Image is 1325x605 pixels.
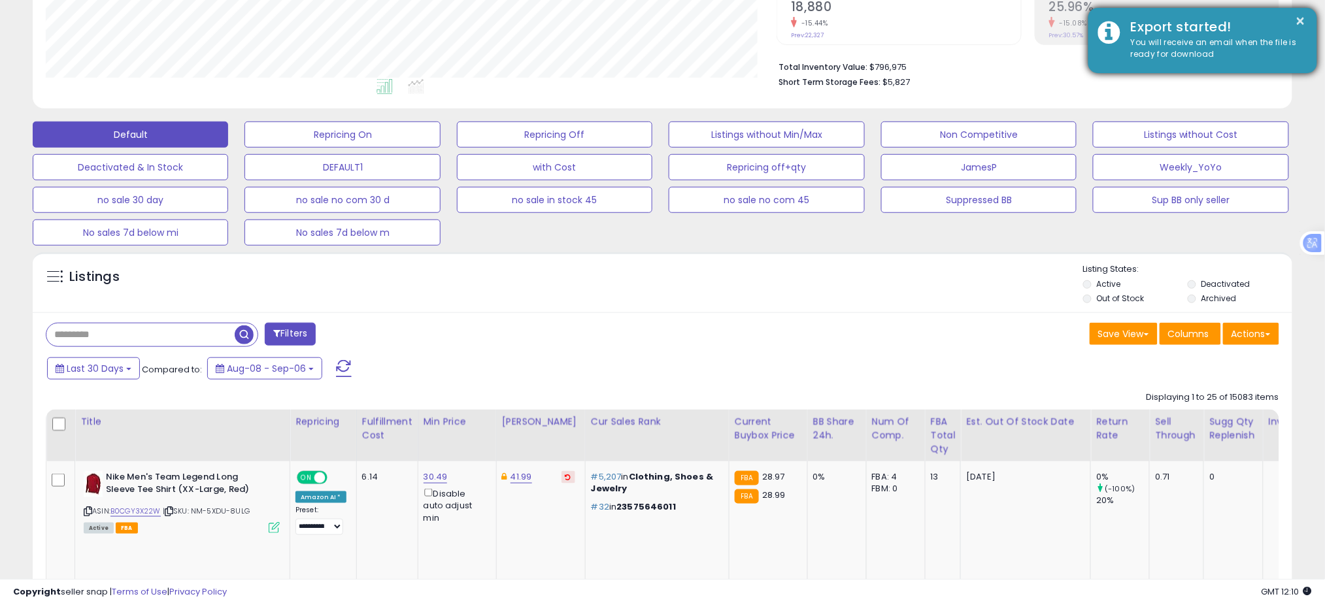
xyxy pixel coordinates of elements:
div: Return Rate [1096,415,1144,442]
button: Save View [1090,323,1158,345]
span: 2025-10-7 12:10 GMT [1262,585,1312,598]
th: Please note that this number is a calculation based on your required days of coverage and your ve... [1204,410,1264,461]
div: Min Price [424,415,491,429]
button: Sup BB only seller [1093,187,1288,213]
button: Deactivated & In Stock [33,154,228,180]
small: FBA [735,471,759,485]
button: Actions [1223,323,1279,345]
small: Prev: 30.57% [1049,31,1084,39]
button: Repricing off+qty [669,154,864,180]
span: ON [298,472,314,483]
div: 20% [1096,495,1149,506]
button: no sale no com 45 [669,187,864,213]
small: FBA [735,489,759,504]
button: no sale in stock 45 [457,187,652,213]
div: 0.71 [1155,471,1194,483]
button: Listings without Cost [1093,122,1288,148]
div: Sugg Qty Replenish [1209,415,1258,442]
div: Fulfillment Cost [362,415,412,442]
label: Deactivated [1201,278,1250,289]
div: FBA Total Qty [931,415,956,456]
small: (-100%) [1105,483,1135,494]
button: Last 30 Days [47,357,140,380]
div: BB Share 24h. [813,415,861,442]
div: Preset: [295,506,346,535]
div: Num of Comp. [872,415,920,442]
div: 0 [1209,471,1253,483]
button: Repricing Off [457,122,652,148]
b: Total Inventory Value: [779,61,867,73]
span: OFF [326,472,346,483]
h5: Listings [69,268,120,286]
button: Default [33,122,228,148]
span: 23575646011 [616,500,676,513]
button: Non Competitive [881,122,1077,148]
img: 31xWAlUQvDL._SL40_.jpg [84,471,103,497]
p: in [591,471,719,495]
span: Aug-08 - Sep-06 [227,362,306,375]
button: Filters [265,323,316,346]
span: #5,207 [591,470,622,483]
a: Privacy Policy [169,585,227,598]
div: seller snap | | [13,586,227,598]
b: Nike Men's Team Legend Long Sleeve Tee Shirt (XX-Large, Red) [106,471,265,499]
button: with Cost [457,154,652,180]
div: Cur Sales Rank [591,415,724,429]
div: Repricing [295,415,351,429]
p: Listing States: [1083,263,1292,276]
button: Weekly_YoYo [1093,154,1288,180]
span: FBA [116,523,138,534]
a: Terms of Use [112,585,167,598]
strong: Copyright [13,585,61,598]
span: Clothing, Shoes & Jewelry [591,470,714,495]
span: 28.99 [762,489,786,501]
div: 6.14 [362,471,408,483]
p: [DATE] [966,471,1081,483]
span: Columns [1168,327,1209,340]
span: 28.97 [762,470,785,483]
div: You will receive an email when the file is ready for download [1121,37,1307,61]
button: JamesP [881,154,1077,180]
label: Out of Stock [1097,293,1145,304]
div: 0% [1096,471,1149,483]
span: Last 30 Days [67,362,124,375]
div: Sell Through [1155,415,1198,442]
small: -15.44% [797,18,828,28]
div: Current Buybox Price [735,415,802,442]
button: No sales 7d below mi [33,220,228,246]
div: 13 [931,471,951,483]
div: FBM: 0 [872,483,915,495]
li: $796,975 [779,58,1269,74]
span: | SKU: NM-5XDU-8ULG [163,506,250,516]
p: in [591,501,719,513]
button: no sale 30 day [33,187,228,213]
button: no sale no com 30 d [244,187,440,213]
a: 41.99 [511,470,532,483]
button: Aug-08 - Sep-06 [207,357,322,380]
b: Short Term Storage Fees: [779,76,881,88]
button: Suppressed BB [881,187,1077,213]
button: Listings without Min/Max [669,122,864,148]
button: DEFAULT1 [244,154,440,180]
div: Amazon AI * [295,491,346,503]
span: $5,827 [882,76,910,88]
button: × [1296,13,1306,29]
div: Est. Out Of Stock Date [966,415,1085,429]
button: Repricing On [244,122,440,148]
small: Prev: 22,327 [791,31,824,39]
button: No sales 7d below m [244,220,440,246]
div: Title [80,415,284,429]
span: #32 [591,500,609,513]
span: All listings currently available for purchase on Amazon [84,523,114,534]
button: Columns [1160,323,1221,345]
div: [PERSON_NAME] [502,415,580,429]
label: Active [1097,278,1121,289]
div: FBA: 4 [872,471,915,483]
div: 0% [813,471,856,483]
div: ASIN: [84,471,280,532]
small: -15.08% [1055,18,1088,28]
a: 30.49 [424,470,448,483]
span: Compared to: [142,363,202,376]
label: Archived [1201,293,1236,304]
div: Disable auto adjust min [424,486,486,524]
